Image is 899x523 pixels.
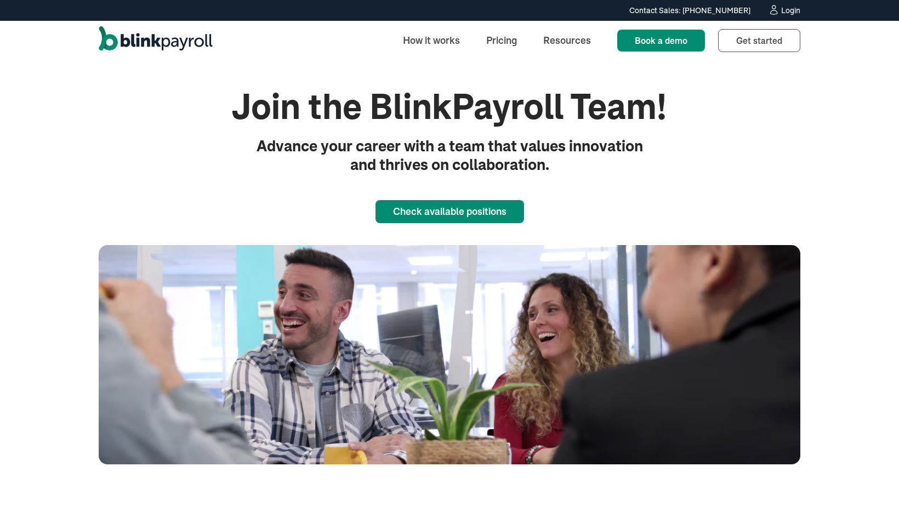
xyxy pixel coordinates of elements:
[477,29,526,52] a: Pricing
[629,5,750,16] div: Contact Sales: [PHONE_NUMBER]
[736,35,782,46] span: Get started
[394,29,469,52] a: How it works
[239,137,660,174] p: Advance your career with a team that values innovation and thrives on collaboration.
[375,200,524,223] a: Check available positions
[99,26,213,55] a: home
[204,87,695,129] h1: Join the BlinkPayroll Team!
[781,7,800,14] div: Login
[635,35,687,46] span: Book a demo
[617,30,705,52] a: Book a demo
[718,29,800,52] a: Get started
[768,4,800,16] a: Login
[534,29,600,52] a: Resources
